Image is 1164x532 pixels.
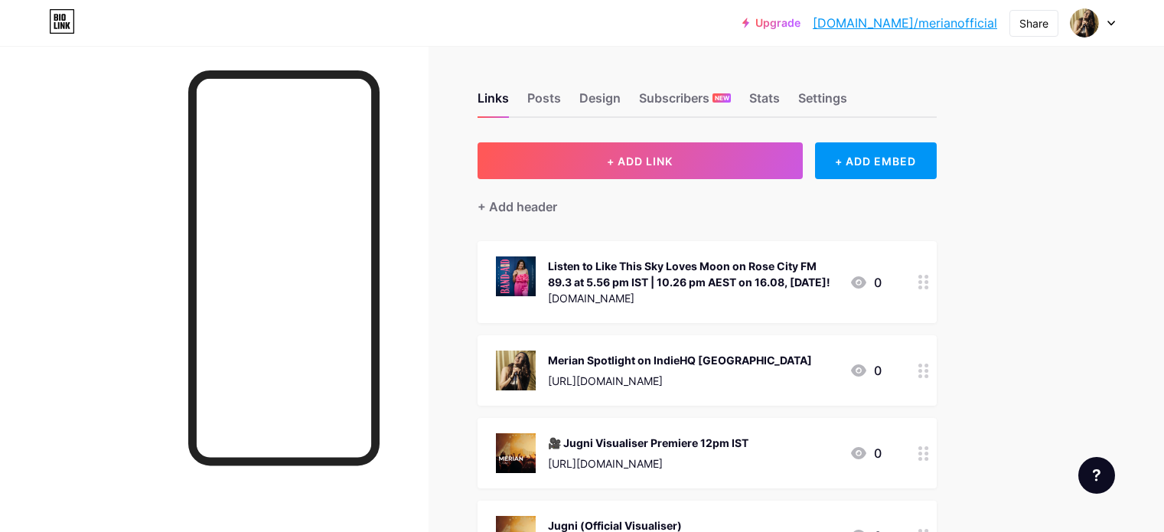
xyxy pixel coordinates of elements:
div: [URL][DOMAIN_NAME] [548,455,748,472]
div: Share [1019,15,1048,31]
div: Design [579,89,621,116]
span: + ADD LINK [607,155,673,168]
button: + ADD LINK [478,142,803,179]
div: 0 [849,361,882,380]
div: 0 [849,444,882,462]
div: + ADD EMBED [815,142,937,179]
div: Merian Spotlight on IndieHQ [GEOGRAPHIC_DATA] [548,352,812,368]
img: 🎥 Jugni Visualiser Premiere 12pm IST [496,433,536,473]
div: Links [478,89,509,116]
div: [URL][DOMAIN_NAME] [548,373,812,389]
div: Subscribers [639,89,731,116]
div: 🎥 Jugni Visualiser Premiere 12pm IST [548,435,748,451]
div: 0 [849,273,882,292]
div: [DOMAIN_NAME] [548,290,837,306]
img: merianofficial [1070,8,1099,38]
a: [DOMAIN_NAME]/merianofficial [813,14,997,32]
div: Listen to Like This Sky Loves Moon on Rose City FM 89.3 at 5.56 pm IST | 10.26 pm AEST on 16.08, ... [548,258,837,290]
div: + Add header [478,197,557,216]
span: NEW [715,93,729,103]
img: Merian Spotlight on IndieHQ USA [496,351,536,390]
img: Listen to Like This Sky Loves Moon on Rose City FM 89.3 at 5.56 pm IST | 10.26 pm AEST on 16.08, ... [496,256,536,296]
div: Settings [798,89,847,116]
div: Posts [527,89,561,116]
div: Stats [749,89,780,116]
a: Upgrade [742,17,800,29]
